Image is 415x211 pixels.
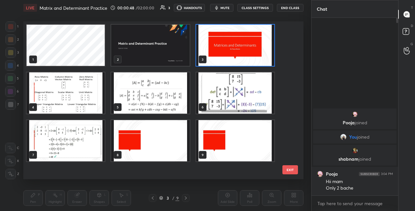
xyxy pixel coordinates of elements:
div: grid [23,21,292,179]
div: 3:04 PM [381,172,393,176]
div: LIVE [23,4,37,12]
button: mute [210,4,233,12]
div: Z [6,169,19,179]
div: 6 [5,86,19,97]
img: 1759224874VFMV0J.pdf [196,25,274,66]
span: joined [355,119,367,126]
span: joined [359,156,371,162]
img: 1759224874VFMV0J.pdf [111,72,189,114]
img: 1759224874VFMV0J.pdf [27,120,105,161]
img: 1759224874VFMV0J.pdf [111,120,189,161]
img: 1759224874VFMV0J.pdf [196,120,274,161]
span: mute [220,6,230,10]
h6: Pooja [326,171,338,177]
div: 3 [164,196,171,200]
button: EXIT [282,165,298,174]
div: X [5,156,19,166]
p: Chat [312,0,332,18]
img: 3 [317,171,323,177]
div: 4 [5,60,19,71]
img: 93b159aa-9de0-11f0-a86a-d29cb3fb4522.jpg [111,25,189,66]
p: D [411,23,413,28]
span: You [349,134,357,140]
p: T [411,5,413,10]
img: 3 [352,111,358,118]
div: 3 [6,47,19,58]
button: CLASS SETTINGS [237,4,273,12]
button: HANDOUTS [174,4,205,12]
div: C [5,143,19,153]
img: 7b2fb93e2a404dc19183bb1ccf9e4b77.jpg [340,134,347,140]
div: 9 [175,195,179,201]
img: 4P8fHbbgJtejmAAAAAElFTkSuQmCC [359,172,380,176]
img: 1759224874VFMV0J.pdf [196,72,274,114]
button: End Class [277,4,303,12]
div: 2 [6,34,19,45]
span: joined [357,134,370,140]
div: grid [312,107,398,195]
div: Hii mam [326,179,393,185]
div: 3 [168,6,170,9]
div: 5 [5,73,19,84]
img: 1759224874VFMV0J.pdf [27,72,105,114]
div: / [172,196,174,200]
div: 1 [6,21,18,32]
h4: Matrix and Determinant Practice [40,5,107,11]
div: 7 [6,99,19,110]
p: shabnam [317,156,393,162]
img: 518dd7c319ef4421b3ec9260ce6f5d72.jpg [352,147,358,154]
p: Pooja [317,120,393,125]
p: G [410,42,413,46]
div: Only 2 bache [326,185,393,192]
